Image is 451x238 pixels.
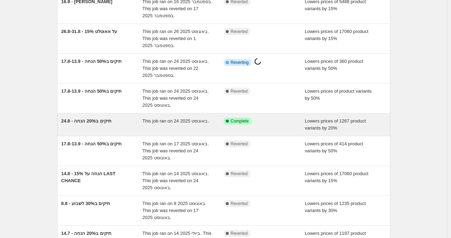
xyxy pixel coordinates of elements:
span: Reverted [231,29,248,34]
span: 8.8 - תיקים ב30% לשבוע [61,201,110,206]
span: Reverted [231,171,248,177]
span: This job ran on 8 באוגוסט 2025. This job was reverted on 17 באוגוסט 2025. [142,201,207,220]
span: This job ran on 17 באוגוסט 2025. This job was reverted on 24 באוגוסט 2025. [142,141,209,160]
span: Lowers prices of 360 product variants by 50% [305,59,363,71]
span: This job ran on 26 באוגוסט 2025. This job was reverted on 1 בספטמבר 2025. [142,29,209,48]
span: Complete [231,118,249,124]
span: Lowers prices of 1235 product variants by 30% [305,201,366,213]
span: This job ran on 24 באוגוסט 2025. This job was reverted on 22 בספטמבר 2025. [142,59,209,78]
span: Reverted [231,88,248,94]
span: Lowers prices of 414 product variants by 50% [305,141,363,153]
span: 24.8 - תיקים ב20% הנחה [61,118,112,124]
span: 17.8-13.9 - תיקים ב50% הנחה [61,141,122,146]
span: Reverted [231,231,248,236]
span: Lowers prices of 17060 product variants by 15% [305,29,368,41]
span: 26.8-31.8 - 15% על אאוטלט [61,29,117,34]
span: Lowers prices of product variants by 50% [305,88,372,101]
span: Lowers prices of 17060 product variants by 15% [305,171,368,183]
span: 17.8-13.9 - תיקים ב50% הנחה [61,59,122,64]
span: 17.8-13.9 - תיקים ב50% הנחה [61,88,122,94]
span: Reverted [231,141,248,147]
span: 14.7 - תיקים ב20% הנחה [61,231,112,236]
span: Lowers prices of 1267 product variants by 20% [305,118,366,131]
span: This job ran on 24 באוגוסט 2025. This job was reverted on 24 באוגוסט 2025. [142,88,209,108]
span: Reverting [231,60,249,65]
span: Reverted [231,201,248,206]
span: This job ran on 14 באוגוסט 2025. This job was reverted on 24 באוגוסט 2025. [142,171,209,190]
span: This job ran on 24 באוגוסט 2025. [142,118,209,124]
span: 14.8 - 15% הנחה על LAST CHANCE [61,171,116,183]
